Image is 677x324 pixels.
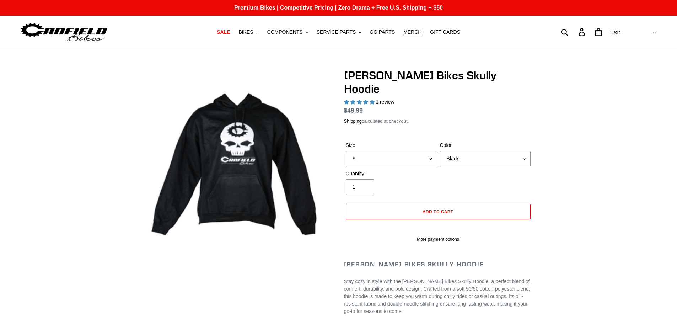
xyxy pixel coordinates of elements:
p: Stay cozy in style with the [PERSON_NAME] Bikes Skully Hoodie, a perfect blend of comfort, durabi... [344,278,532,315]
span: SERVICE PARTS [317,29,356,35]
div: calculated at checkout. [344,118,532,125]
a: Shipping [344,118,362,124]
label: Color [440,142,531,149]
a: SALE [213,27,233,37]
a: More payment options [346,236,531,243]
span: GG PARTS [370,29,395,35]
a: GIFT CARDS [426,27,464,37]
span: $49.99 [344,107,363,114]
input: Search [565,24,583,40]
img: Canfield Bikes [20,21,108,43]
label: Size [346,142,436,149]
span: 5.00 stars [344,99,376,105]
label: Quantity [346,170,436,177]
h1: [PERSON_NAME] Bikes Skully Hoodie [344,69,532,96]
a: GG PARTS [366,27,398,37]
button: COMPONENTS [264,27,312,37]
span: BIKES [238,29,253,35]
span: GIFT CARDS [430,29,460,35]
span: Add to cart [423,209,453,214]
h2: [PERSON_NAME] Bikes Skully Hoodie [344,260,532,268]
a: MERCH [400,27,425,37]
span: COMPONENTS [267,29,303,35]
button: BIKES [235,27,262,37]
button: SERVICE PARTS [313,27,365,37]
span: MERCH [403,29,421,35]
button: Add to cart [346,204,531,219]
span: SALE [217,29,230,35]
span: 1 review [376,99,394,105]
